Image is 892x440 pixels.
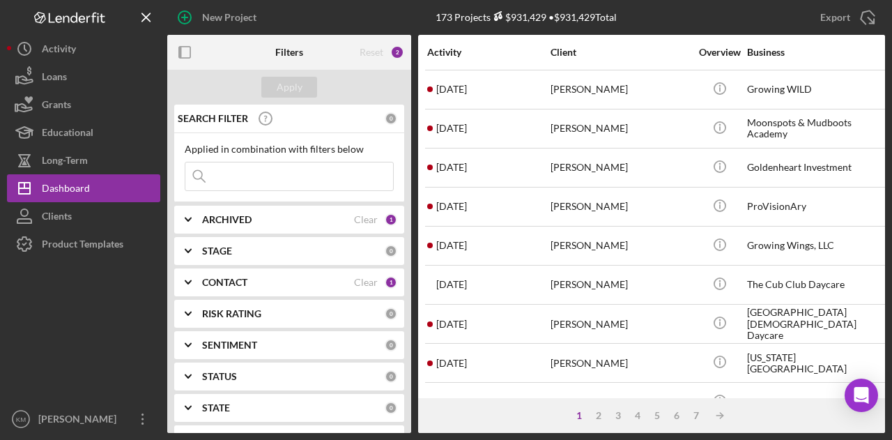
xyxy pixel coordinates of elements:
div: [PERSON_NAME] [551,384,690,420]
div: [PERSON_NAME] [551,149,690,186]
div: Activity [427,47,549,58]
div: 0 [385,370,397,383]
div: Apply [277,77,302,98]
button: Grants [7,91,160,119]
div: $931,429 [491,11,546,23]
div: 2 [390,45,404,59]
div: Client [551,47,690,58]
div: 3 [608,410,628,421]
button: Loans [7,63,160,91]
b: CONTACT [202,277,247,288]
div: Business [747,47,886,58]
div: 5 [647,410,667,421]
div: Clear [354,214,378,225]
time: 2025-08-28 20:12 [436,84,467,95]
button: Activity [7,35,160,63]
b: STATE [202,402,230,414]
time: 2025-07-17 04:58 [436,319,467,330]
div: Growing Wings, LLC [747,227,886,264]
div: [GEOGRAPHIC_DATA][DEMOGRAPHIC_DATA] Daycare [747,305,886,342]
div: 173 Projects • $931,429 Total [436,11,617,23]
b: ARCHIVED [202,214,252,225]
button: KM[PERSON_NAME] [7,405,160,433]
div: 4 [628,410,647,421]
button: New Project [167,3,270,31]
b: STAGE [202,245,232,257]
button: Clients [7,202,160,230]
b: SEARCH FILTER [178,113,248,124]
time: 2025-07-17 03:58 [436,397,467,408]
div: [PERSON_NAME] [551,305,690,342]
div: 0 [385,402,397,414]
button: Dashboard [7,174,160,202]
div: Activity [42,35,76,66]
div: ProVisionAry [747,188,886,225]
div: New Project [202,3,256,31]
div: [PERSON_NAME] [551,266,690,303]
div: Open Intercom Messenger [845,379,878,412]
div: Kny childcare [747,384,886,420]
div: Grants [42,91,71,122]
time: 2025-08-19 19:35 [436,240,467,251]
div: 1 [385,213,397,226]
div: [US_STATE][GEOGRAPHIC_DATA] [747,344,886,381]
div: Dashboard [42,174,90,206]
text: KM [16,416,26,423]
div: 6 [667,410,686,421]
div: Product Templates [42,230,123,261]
div: 7 [686,410,706,421]
div: Educational [42,119,93,150]
div: Long-Term [42,146,88,178]
time: 2025-08-19 18:43 [436,279,467,290]
div: 2 [589,410,608,421]
div: Moonspots & Mudboots Academy [747,110,886,147]
button: Export [806,3,885,31]
div: [PERSON_NAME] [551,110,690,147]
button: Educational [7,119,160,146]
div: 1 [569,410,589,421]
div: [PERSON_NAME] [551,227,690,264]
div: Loans [42,63,67,94]
b: RISK RATING [202,308,261,319]
button: Product Templates [7,230,160,258]
time: 2025-08-25 20:33 [436,162,467,173]
div: The Cub Club Daycare [747,266,886,303]
div: Goldenheart Investment [747,149,886,186]
div: Clear [354,277,378,288]
div: [PERSON_NAME] [35,405,125,437]
div: Growing WILD [747,71,886,108]
div: 0 [385,245,397,257]
time: 2025-08-28 19:55 [436,123,467,134]
div: Clients [42,202,72,234]
time: 2025-08-22 21:32 [436,201,467,212]
div: 0 [385,308,397,320]
b: SENTIMENT [202,340,257,351]
div: 1 [385,276,397,289]
div: Reset [360,47,383,58]
div: 0 [385,112,397,125]
time: 2025-07-17 04:29 [436,358,467,369]
div: Overview [693,47,746,58]
div: [PERSON_NAME] [551,188,690,225]
div: [PERSON_NAME] [551,344,690,381]
button: Long-Term [7,146,160,174]
div: Applied in combination with filters below [185,144,394,155]
button: Apply [261,77,317,98]
b: STATUS [202,371,237,382]
div: Export [820,3,850,31]
b: Filters [275,47,303,58]
div: 0 [385,339,397,351]
div: [PERSON_NAME] [551,71,690,108]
